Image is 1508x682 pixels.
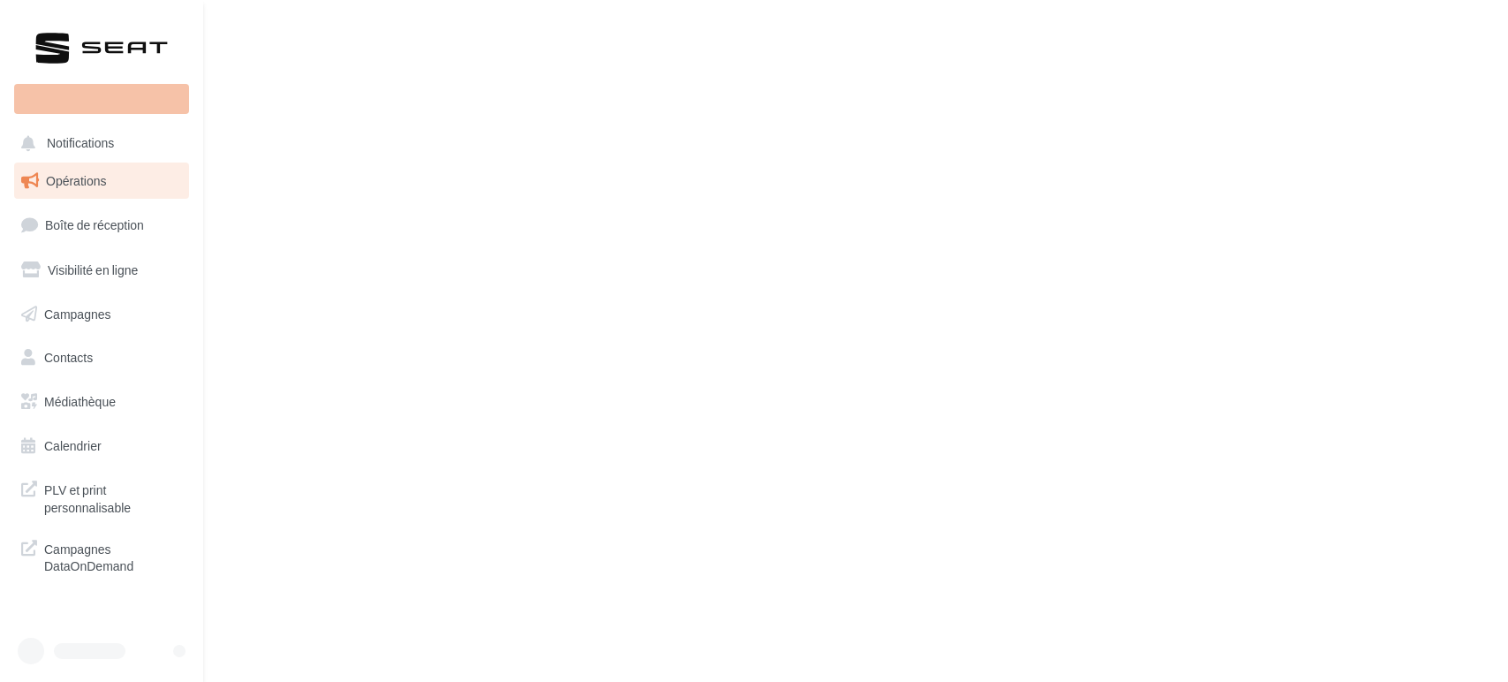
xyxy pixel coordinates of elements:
a: Médiathèque [11,383,193,421]
a: PLV et print personnalisable [11,471,193,523]
span: Visibilité en ligne [48,262,138,277]
div: Nouvelle campagne [14,84,189,114]
span: Contacts [44,350,93,365]
span: Calendrier [44,438,102,453]
a: Boîte de réception [11,206,193,244]
span: PLV et print personnalisable [44,478,182,516]
a: Contacts [11,339,193,376]
a: Campagnes DataOnDemand [11,530,193,582]
a: Visibilité en ligne [11,252,193,289]
span: Notifications [47,136,114,151]
a: Calendrier [11,428,193,465]
span: Médiathèque [44,394,116,409]
span: Opérations [46,173,106,188]
a: Campagnes [11,296,193,333]
span: Campagnes [44,306,111,321]
span: Boîte de réception [45,217,144,232]
span: Campagnes DataOnDemand [44,537,182,575]
a: Opérations [11,163,193,200]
